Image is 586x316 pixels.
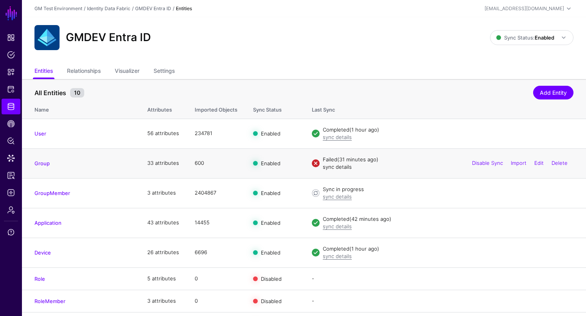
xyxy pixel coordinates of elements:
span: Protected Systems [7,85,15,93]
a: Dashboard [2,30,20,45]
span: All Entities [33,88,68,98]
app-datasources-item-entities-syncstatus: - [312,275,314,282]
a: Relationships [67,64,101,79]
div: Sync in progress [323,186,573,193]
span: Data Lens [7,154,15,162]
span: Enabled [261,190,280,196]
small: 10 [70,88,84,98]
td: 33 attributes [139,148,187,178]
span: CAEP Hub [7,120,15,128]
a: Snippets [2,64,20,80]
a: CAEP Hub [2,116,20,132]
th: Last Sync [304,98,586,119]
td: 0 [187,290,245,312]
th: Sync Status [245,98,304,119]
div: Failed (31 minutes ago) [323,156,573,164]
a: RoleMember [34,298,65,304]
th: Name [22,98,139,119]
a: Disable Sync [472,160,503,166]
a: Policy Lens [2,133,20,149]
span: Snippets [7,68,15,76]
a: Delete [552,160,568,166]
div: [EMAIL_ADDRESS][DOMAIN_NAME] [485,5,564,12]
a: Import [511,160,526,166]
a: Role [34,276,45,282]
a: GM Test Environment [34,5,82,11]
div: / [130,5,135,12]
a: Entities [34,64,53,79]
td: 600 [187,148,245,178]
a: Identity Data Fabric [2,99,20,114]
td: 3 attributes [139,290,187,312]
td: 2404867 [187,178,245,208]
a: sync details [323,223,352,229]
span: Admin [7,206,15,214]
span: Enabled [261,160,280,166]
div: / [82,5,87,12]
a: User [34,130,46,137]
th: Attributes [139,98,187,119]
a: SGNL [5,5,18,22]
a: Policies [2,47,20,63]
div: Completed (1 hour ago) [323,245,573,253]
span: Support [7,228,15,236]
a: Reports [2,168,20,183]
a: Identity Data Fabric [87,5,130,11]
div: Completed (1 hour ago) [323,126,573,134]
div: / [171,5,176,12]
th: Imported Objects [187,98,245,119]
a: GMDEV Entra ID [135,5,171,11]
td: 3 attributes [139,178,187,208]
a: Logs [2,185,20,200]
td: 26 attributes [139,238,187,267]
td: 6696 [187,238,245,267]
h2: GMDEV Entra ID [66,31,151,44]
a: Admin [2,202,20,218]
td: 14455 [187,208,245,238]
a: Application [34,220,61,226]
td: 0 [187,267,245,290]
span: Reports [7,172,15,179]
img: svg+xml;base64,PHN2ZyB3aWR0aD0iNjQiIGhlaWdodD0iNjQiIHZpZXdCb3g9IjAgMCA2NCA2NCIgZmlsbD0ibm9uZSIgeG... [34,25,60,50]
app-datasources-item-entities-syncstatus: - [312,298,314,304]
a: Group [34,160,50,166]
span: Enabled [261,130,280,137]
a: sync details [323,134,352,140]
strong: Entities [176,5,192,11]
span: Identity Data Fabric [7,103,15,110]
a: Data Lens [2,150,20,166]
span: Sync Status: [496,34,554,41]
a: sync details [323,193,352,200]
a: Protected Systems [2,81,20,97]
a: Device [34,249,51,256]
a: Settings [154,64,175,79]
a: sync details [323,253,352,259]
td: 234781 [187,119,245,148]
span: Enabled [261,220,280,226]
a: Visualizer [115,64,139,79]
strong: Enabled [535,34,554,41]
span: Dashboard [7,34,15,42]
a: Add Entity [533,86,573,99]
a: sync details [323,164,352,170]
a: GroupMember [34,190,70,196]
span: Disabled [261,275,282,282]
span: Policies [7,51,15,59]
span: Disabled [261,298,282,304]
span: Logs [7,189,15,197]
td: 5 attributes [139,267,187,290]
td: 56 attributes [139,119,187,148]
span: Enabled [261,249,280,256]
span: Policy Lens [7,137,15,145]
a: Edit [534,160,544,166]
div: Completed (42 minutes ago) [323,215,573,223]
td: 43 attributes [139,208,187,238]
